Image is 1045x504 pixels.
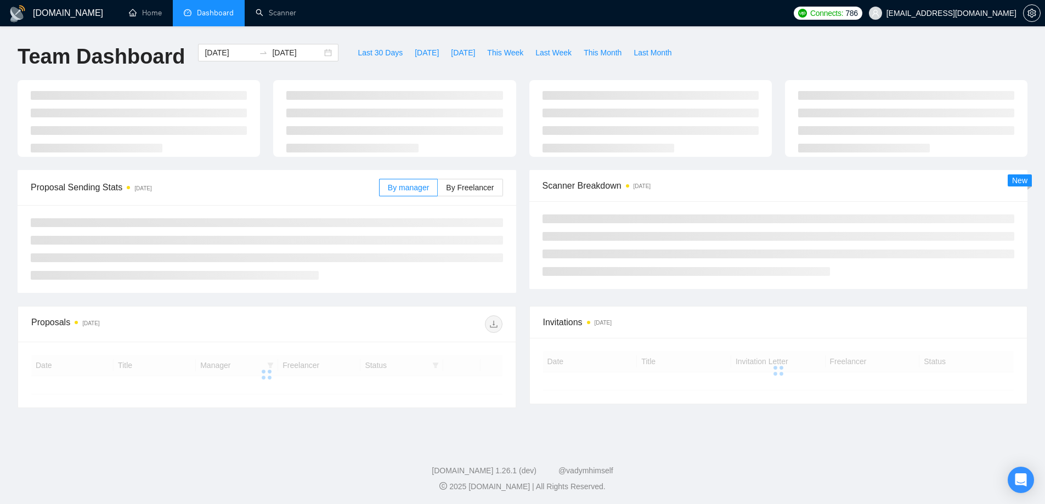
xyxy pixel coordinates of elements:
[31,180,379,194] span: Proposal Sending Stats
[634,47,671,59] span: Last Month
[558,466,613,475] a: @vadymhimself
[1012,176,1027,185] span: New
[1023,4,1041,22] button: setting
[415,47,439,59] span: [DATE]
[388,183,429,192] span: By manager
[1008,467,1034,493] div: Open Intercom Messenger
[205,47,255,59] input: Start date
[259,48,268,57] span: swap-right
[184,9,191,16] span: dashboard
[845,7,857,19] span: 786
[197,8,234,18] span: Dashboard
[595,320,612,326] time: [DATE]
[584,47,622,59] span: This Month
[9,5,26,22] img: logo
[543,179,1015,192] span: Scanner Breakdown
[259,48,268,57] span: to
[543,315,1014,329] span: Invitations
[272,47,322,59] input: End date
[352,44,409,61] button: Last 30 Days
[481,44,529,61] button: This Week
[9,481,1036,492] div: 2025 [DOMAIN_NAME] | All Rights Reserved.
[256,8,296,18] a: searchScanner
[358,47,403,59] span: Last 30 Days
[628,44,677,61] button: Last Month
[445,44,481,61] button: [DATE]
[432,466,536,475] a: [DOMAIN_NAME] 1.26.1 (dev)
[1023,9,1041,18] a: setting
[872,9,879,17] span: user
[31,315,267,333] div: Proposals
[529,44,578,61] button: Last Week
[578,44,628,61] button: This Month
[1024,9,1040,18] span: setting
[18,44,185,70] h1: Team Dashboard
[439,482,447,490] span: copyright
[487,47,523,59] span: This Week
[129,8,162,18] a: homeHome
[798,9,807,18] img: upwork-logo.png
[134,185,151,191] time: [DATE]
[634,183,651,189] time: [DATE]
[82,320,99,326] time: [DATE]
[535,47,572,59] span: Last Week
[446,183,494,192] span: By Freelancer
[409,44,445,61] button: [DATE]
[810,7,843,19] span: Connects:
[451,47,475,59] span: [DATE]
